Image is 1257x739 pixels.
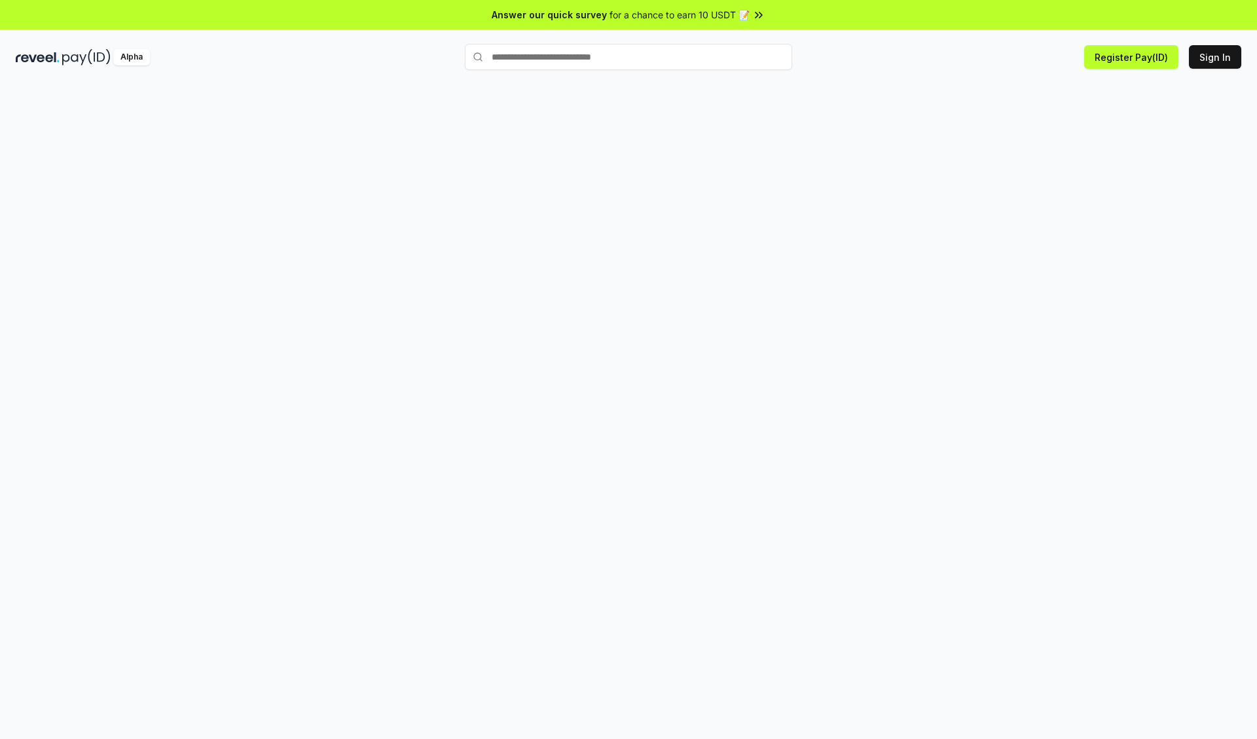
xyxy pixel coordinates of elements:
div: Alpha [113,49,150,65]
img: pay_id [62,49,111,65]
span: for a chance to earn 10 USDT 📝 [610,8,750,22]
span: Answer our quick survey [492,8,607,22]
button: Sign In [1189,45,1241,69]
button: Register Pay(ID) [1084,45,1178,69]
img: reveel_dark [16,49,60,65]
